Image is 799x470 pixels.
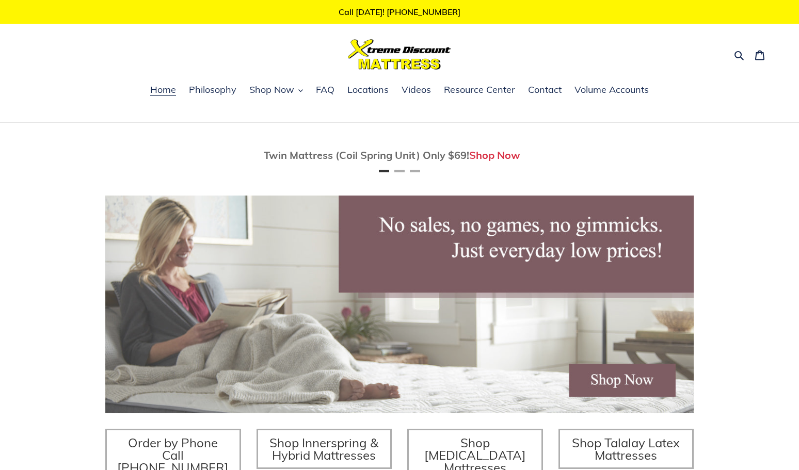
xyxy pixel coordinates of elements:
[574,84,649,96] span: Volume Accounts
[244,83,308,98] button: Shop Now
[316,84,334,96] span: FAQ
[439,83,520,98] a: Resource Center
[257,429,392,469] a: Shop Innerspring & Hybrid Mattresses
[379,170,389,172] button: Page 1
[396,83,436,98] a: Videos
[184,83,242,98] a: Philosophy
[528,84,562,96] span: Contact
[394,170,405,172] button: Page 2
[249,84,294,96] span: Shop Now
[150,84,176,96] span: Home
[348,39,451,70] img: Xtreme Discount Mattress
[572,435,680,463] span: Shop Talalay Latex Mattresses
[469,149,520,161] a: Shop Now
[558,429,694,469] a: Shop Talalay Latex Mattresses
[569,83,654,98] a: Volume Accounts
[311,83,340,98] a: FAQ
[347,84,389,96] span: Locations
[105,196,694,413] img: herobannermay2022-1652879215306_1200x.jpg
[523,83,567,98] a: Contact
[269,435,378,463] span: Shop Innerspring & Hybrid Mattresses
[410,170,420,172] button: Page 3
[402,84,431,96] span: Videos
[444,84,515,96] span: Resource Center
[264,149,469,161] span: Twin Mattress (Coil Spring Unit) Only $69!
[145,83,181,98] a: Home
[342,83,394,98] a: Locations
[189,84,236,96] span: Philosophy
